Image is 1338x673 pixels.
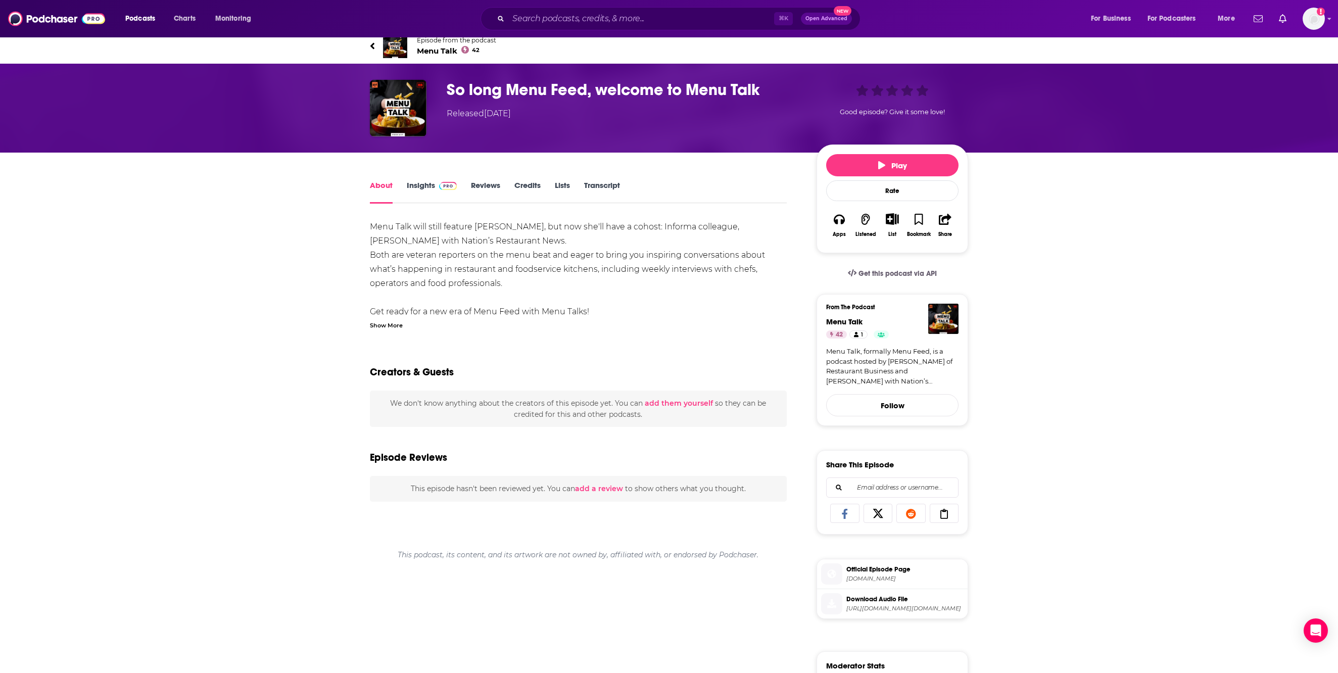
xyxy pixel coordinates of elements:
[1218,12,1235,26] span: More
[864,504,893,523] a: Share on X/Twitter
[370,180,393,204] a: About
[439,182,457,190] img: Podchaser Pro
[878,161,907,170] span: Play
[858,269,937,278] span: Get this podcast via API
[930,504,959,523] a: Copy Link
[411,484,746,493] span: This episode hasn't been reviewed yet. You can to show others what you thought.
[1211,11,1248,27] button: open menu
[835,478,950,497] input: Email address or username...
[514,180,541,204] a: Credits
[1275,10,1291,27] a: Show notifications dropdown
[472,48,480,53] span: 42
[805,16,847,21] span: Open Advanced
[826,347,959,386] a: Menu Talk, formally Menu Feed, is a podcast hosted by [PERSON_NAME] of Restaurant Business and [P...
[826,304,950,311] h3: From The Podcast
[370,542,787,567] div: This podcast, its content, and its artwork are not owned by, affiliated with, or endorsed by Podc...
[846,595,964,604] span: Download Audio File
[1304,618,1328,643] div: Open Intercom Messenger
[896,504,926,523] a: Share on Reddit
[508,11,774,27] input: Search podcasts, credits, & more...
[471,180,500,204] a: Reviews
[826,394,959,416] button: Follow
[575,483,623,494] button: add a review
[826,317,863,326] a: Menu Talk
[879,207,905,244] div: Show More ButtonList
[370,80,426,136] img: So long Menu Feed, welcome to Menu Talk
[821,593,964,614] a: Download Audio File[URL][DOMAIN_NAME][DOMAIN_NAME]
[390,399,766,419] span: We don't know anything about the creators of this episode yet . You can so they can be credited f...
[888,231,896,237] div: List
[855,231,876,237] div: Listened
[836,330,843,340] span: 42
[208,11,264,27] button: open menu
[490,7,870,30] div: Search podcasts, credits, & more...
[938,231,952,237] div: Share
[1084,11,1143,27] button: open menu
[840,261,945,286] a: Get this podcast via API
[1141,11,1211,27] button: open menu
[447,80,800,100] h1: So long Menu Feed, welcome to Menu Talk
[1148,12,1196,26] span: For Podcasters
[584,180,620,204] a: Transcript
[774,12,793,25] span: ⌘ K
[1250,10,1267,27] a: Show notifications dropdown
[174,12,196,26] span: Charts
[125,12,155,26] span: Podcasts
[1091,12,1131,26] span: For Business
[861,330,863,340] span: 1
[801,13,852,25] button: Open AdvancedNew
[821,563,964,585] a: Official Episode Page[DOMAIN_NAME]
[826,330,847,339] a: 42
[215,12,251,26] span: Monitoring
[826,477,959,498] div: Search followers
[645,399,713,407] button: add them yourself
[840,108,945,116] span: Good episode? Give it some love!
[846,575,964,583] span: podcasters.spotify.com
[882,213,902,224] button: Show More Button
[826,460,894,469] h3: Share This Episode
[826,207,852,244] button: Apps
[407,180,457,204] a: InsightsPodchaser Pro
[830,504,859,523] a: Share on Facebook
[932,207,959,244] button: Share
[834,6,852,16] span: New
[1317,8,1325,16] svg: Add a profile image
[826,154,959,176] button: Play
[905,207,932,244] button: Bookmark
[1303,8,1325,30] img: User Profile
[1303,8,1325,30] span: Logged in as caitlinhogge
[383,34,407,58] img: Menu Talk
[118,11,168,27] button: open menu
[417,36,496,44] span: Episode from the podcast
[370,34,968,58] a: Menu TalkEpisode from the podcastMenu Talk42
[8,9,105,28] img: Podchaser - Follow, Share and Rate Podcasts
[849,330,868,339] a: 1
[907,231,931,237] div: Bookmark
[417,46,496,56] span: Menu Talk
[833,231,846,237] div: Apps
[846,565,964,574] span: Official Episode Page
[555,180,570,204] a: Lists
[447,108,511,120] div: Released [DATE]
[370,366,454,378] h2: Creators & Guests
[852,207,879,244] button: Listened
[846,605,964,612] span: https://anchor.fm/s/3fc4bff0/podcast/play/84974881/https%3A%2F%2Fd3ctxlq1ktw2nl.cloudfront.net%2F...
[167,11,202,27] a: Charts
[826,180,959,201] div: Rate
[370,220,787,319] div: Menu Talk will still feature [PERSON_NAME], but now she'll have a cohost: Informa colleague, [PER...
[826,661,885,670] h3: Moderator Stats
[928,304,959,334] img: Menu Talk
[1303,8,1325,30] button: Show profile menu
[370,451,447,464] h3: Episode Reviews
